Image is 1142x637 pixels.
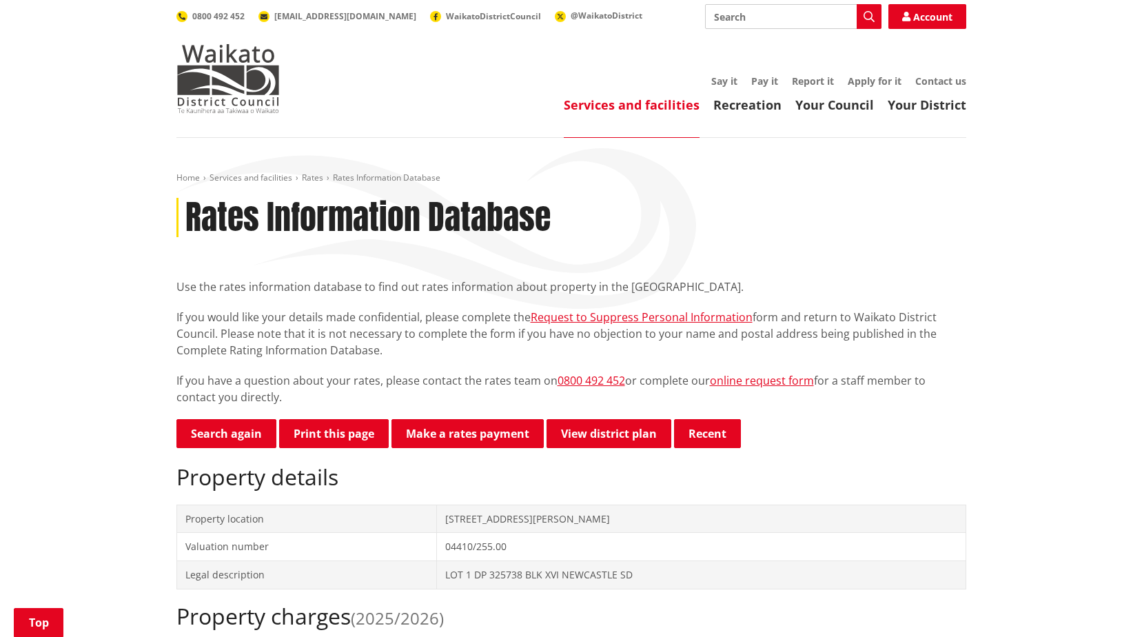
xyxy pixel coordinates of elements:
a: Your District [888,97,966,113]
a: 0800 492 452 [176,10,245,22]
a: Make a rates payment [391,419,544,448]
iframe: Messenger Launcher [1079,579,1128,629]
td: 04410/255.00 [436,533,966,561]
nav: breadcrumb [176,172,966,184]
h1: Rates Information Database [185,198,551,238]
h2: Property details [176,464,966,490]
a: View district plan [547,419,671,448]
p: If you would like your details made confidential, please complete the form and return to Waikato ... [176,309,966,358]
span: @WaikatoDistrict [571,10,642,21]
a: @WaikatoDistrict [555,10,642,21]
td: Valuation number [176,533,436,561]
span: WaikatoDistrictCouncil [446,10,541,22]
p: Use the rates information database to find out rates information about property in the [GEOGRAPHI... [176,279,966,295]
a: Request to Suppress Personal Information [531,310,753,325]
a: WaikatoDistrictCouncil [430,10,541,22]
a: Search again [176,419,276,448]
p: If you have a question about your rates, please contact the rates team on or complete our for a s... [176,372,966,405]
a: Top [14,608,63,637]
span: [EMAIL_ADDRESS][DOMAIN_NAME] [274,10,416,22]
a: Recreation [713,97,782,113]
input: Search input [705,4,881,29]
span: Rates Information Database [333,172,440,183]
td: LOT 1 DP 325738 BLK XVI NEWCASTLE SD [436,560,966,589]
a: 0800 492 452 [558,373,625,388]
a: Contact us [915,74,966,88]
a: Account [888,4,966,29]
a: Rates [302,172,323,183]
a: Say it [711,74,737,88]
h2: Property charges [176,603,966,629]
a: Services and facilities [210,172,292,183]
button: Recent [674,419,741,448]
span: 0800 492 452 [192,10,245,22]
a: Apply for it [848,74,901,88]
a: [EMAIL_ADDRESS][DOMAIN_NAME] [258,10,416,22]
button: Print this page [279,419,389,448]
a: online request form [710,373,814,388]
a: Pay it [751,74,778,88]
a: Report it [792,74,834,88]
td: [STREET_ADDRESS][PERSON_NAME] [436,505,966,533]
img: Waikato District Council - Te Kaunihera aa Takiwaa o Waikato [176,44,280,113]
a: Your Council [795,97,874,113]
a: Home [176,172,200,183]
span: (2025/2026) [351,607,444,629]
a: Services and facilities [564,97,700,113]
td: Property location [176,505,436,533]
td: Legal description [176,560,436,589]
